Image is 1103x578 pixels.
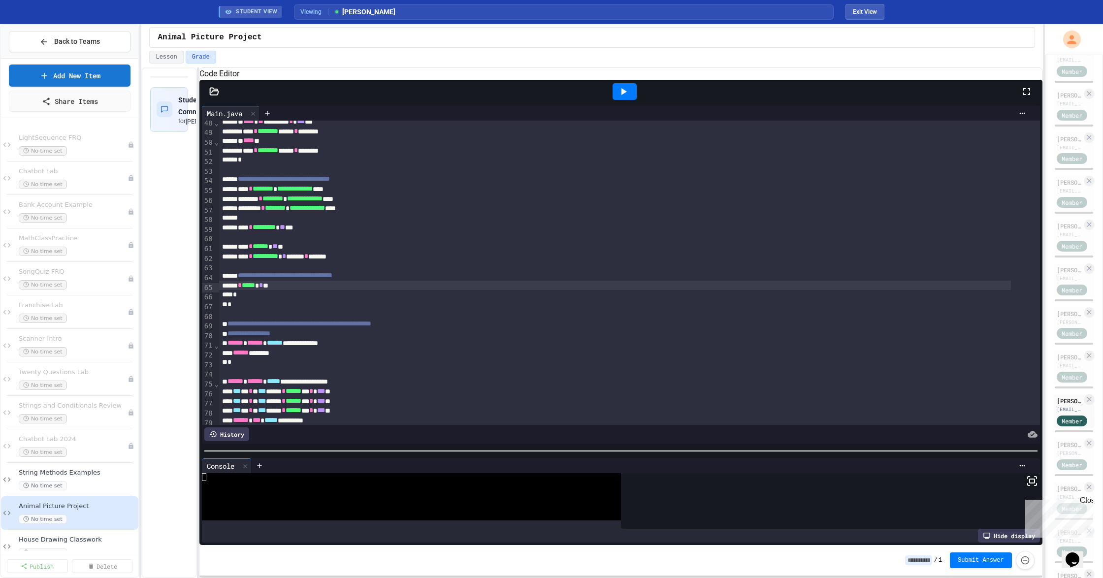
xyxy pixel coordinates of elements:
div: 67 [202,302,214,312]
div: Unpublished [128,141,134,148]
span: Franchise Lab [19,301,128,310]
div: Console [202,458,252,473]
button: Submit Answer [950,552,1012,568]
span: Student Comments [178,96,212,116]
span: MathClassPractice [19,234,128,243]
div: 79 [202,418,214,428]
button: Back to Teams [9,31,130,52]
div: 56 [202,196,214,206]
span: Fold line [214,342,219,350]
div: Main.java [202,108,247,119]
div: [PERSON_NAME] [1057,440,1082,449]
span: STUDENT VIEW [236,8,277,16]
span: Scanner Intro [19,335,128,343]
div: 75 [202,380,214,389]
span: Member [1062,460,1082,469]
span: No time set [19,347,67,356]
span: Member [1062,242,1082,251]
span: Member [1062,111,1082,120]
span: Member [1062,286,1082,294]
div: [EMAIL_ADDRESS][DOMAIN_NAME] [1057,144,1082,151]
div: Unpublished [128,443,134,450]
h6: Code Editor [199,68,1042,80]
span: No time set [19,381,67,390]
div: [PERSON_NAME] [1057,265,1082,274]
div: 57 [202,206,214,216]
a: Publish [7,559,68,573]
span: Bank Account Example [19,201,128,209]
div: [PERSON_NAME][EMAIL_ADDRESS][DOMAIN_NAME] [1057,319,1082,326]
button: Lesson [149,51,183,64]
div: 72 [202,351,214,360]
span: [PERSON_NAME] [333,7,395,17]
span: Member [1062,154,1082,163]
span: Strings and Conditionals Review [19,402,128,410]
span: No time set [19,414,67,423]
span: Member [1062,373,1082,382]
div: [EMAIL_ADDRESS][DOMAIN_NAME] [1057,100,1082,107]
div: Main.java [202,106,260,121]
span: Back to Teams [54,36,100,47]
span: [PERSON_NAME] [186,118,231,125]
div: [PERSON_NAME] [1057,484,1082,493]
span: Member [1062,67,1082,76]
div: My Account [1053,28,1083,51]
div: 53 [202,167,214,177]
div: [EMAIL_ADDRESS][DOMAIN_NAME] [1057,56,1082,64]
div: Unpublished [128,409,134,416]
div: Unpublished [128,376,134,383]
span: No time set [19,448,67,457]
span: Member [1062,417,1082,425]
span: Chatbot Lab 2024 [19,435,128,444]
span: SongQuiz FRQ [19,268,128,276]
div: [PERSON_NAME] [1057,309,1082,318]
div: Unpublished [128,275,134,282]
div: Unpublished [128,175,134,182]
div: Console [202,461,239,471]
a: Share Items [9,91,130,112]
button: Exit student view [845,4,884,20]
div: [EMAIL_ADDRESS][DOMAIN_NAME] [1057,275,1082,282]
div: 50 [202,138,214,148]
div: 71 [202,341,214,351]
span: House Drawing Classwork [19,536,136,544]
div: 64 [202,273,214,283]
div: 63 [202,263,214,273]
div: History [204,427,249,441]
div: [EMAIL_ADDRESS][DOMAIN_NAME] [1057,187,1082,194]
button: Force resubmission of student's answer (Admin only) [1016,551,1035,570]
div: [PERSON_NAME][EMAIL_ADDRESS][DOMAIN_NAME] [1057,450,1082,457]
div: 61 [202,244,214,254]
button: Grade [186,51,216,64]
div: 68 [202,312,214,322]
div: Unpublished [128,342,134,349]
div: for [178,117,231,126]
span: Fold line [214,119,219,127]
div: [PERSON_NAME] [1057,353,1082,361]
div: 54 [202,176,214,186]
div: 49 [202,128,214,138]
div: [PERSON_NAME] [1057,178,1082,187]
div: 77 [202,399,214,409]
span: No time set [19,548,67,557]
span: / [934,556,938,564]
div: [PERSON_NAME] [1057,134,1082,143]
div: 66 [202,292,214,302]
span: Animal Picture Project [19,502,136,511]
div: 62 [202,254,214,264]
span: Submit Answer [958,556,1004,564]
div: [EMAIL_ADDRESS][DOMAIN_NAME] [1057,493,1082,501]
span: No time set [19,146,67,156]
div: 69 [202,321,214,331]
span: No time set [19,514,67,524]
div: Unpublished [128,242,134,249]
span: No time set [19,481,67,490]
div: 65 [202,283,214,293]
div: Hide display [978,529,1040,543]
a: Add New Item [9,64,130,87]
div: 73 [202,360,214,370]
div: 59 [202,225,214,235]
div: 51 [202,148,214,158]
span: Twenty Questions Lab [19,368,128,377]
div: 76 [202,389,214,399]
